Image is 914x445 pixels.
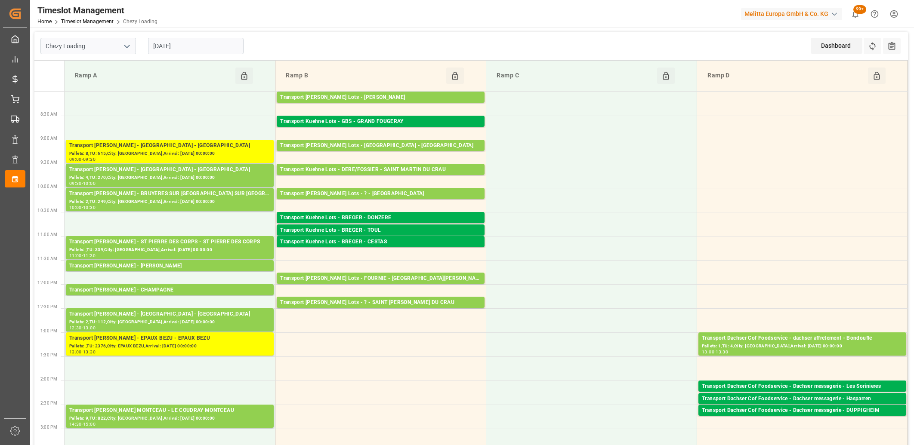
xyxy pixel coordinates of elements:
div: Transport Kuehne Lots - DERE/FOSSIER - SAINT MARTIN DU CRAU [280,166,481,174]
div: Transport Kuehne Lots - BREGER - DONZERE [280,214,481,222]
div: Pallets: ,TU: 2376,City: EPAUX BEZU,Arrival: [DATE] 00:00:00 [69,343,270,350]
div: Transport [PERSON_NAME] Lots - FOURNIE - [GEOGRAPHIC_DATA][PERSON_NAME] [280,274,481,283]
div: Timeslot Management [37,4,157,17]
div: Pallets: 11,TU: 922,City: [GEOGRAPHIC_DATA],Arrival: [DATE] 00:00:00 [280,126,481,133]
div: - [714,350,716,354]
div: - [82,350,83,354]
span: 12:00 PM [37,280,57,285]
span: 1:30 PM [40,353,57,357]
div: Transport Dachser Cof Foodservice - Dachser messagerie - Les Sorinieres [702,382,903,391]
div: Transport [PERSON_NAME] - CHAMPAGNE [69,286,270,295]
div: Pallets: 27,TU: 1444,City: MAUCHAMPS,Arrival: [DATE] 00:00:00 [280,198,481,206]
div: 09:00 [69,157,82,161]
button: show 100 new notifications [846,4,865,24]
div: Pallets: 12,TU: 95,City: [GEOGRAPHIC_DATA],Arrival: [DATE] 00:00:00 [280,102,481,109]
div: 09:30 [69,181,82,185]
div: Transport [PERSON_NAME] - EPAUX BEZU - EPAUX BEZU [69,334,270,343]
div: 15:00 [83,422,96,426]
div: 13:00 [69,350,82,354]
button: open menu [120,40,133,53]
div: - [82,422,83,426]
span: 1:00 PM [40,328,57,333]
div: Pallets: 8,TU: 615,City: [GEOGRAPHIC_DATA],Arrival: [DATE] 00:00:00 [69,150,270,157]
div: Pallets: 2,TU: 112,City: [GEOGRAPHIC_DATA],Arrival: [DATE] 00:00:00 [280,235,481,242]
div: Transport [PERSON_NAME] - BRUYERES SUR [GEOGRAPHIC_DATA] SUR [GEOGRAPHIC_DATA] [69,190,270,198]
a: Home [37,18,52,25]
div: Dashboard [811,38,862,54]
div: 12:30 [69,326,82,330]
div: Pallets: 11,TU: 261,City: [GEOGRAPHIC_DATA][PERSON_NAME],Arrival: [DATE] 00:00:00 [280,307,481,314]
div: Pallets: ,TU: 100,City: [GEOGRAPHIC_DATA],Arrival: [DATE] 00:00:00 [69,270,270,278]
span: 8:30 AM [40,112,57,117]
input: Type to search/select [40,38,136,54]
div: Ramp C [493,68,657,84]
span: 2:30 PM [40,401,57,405]
span: 11:00 AM [37,232,57,237]
div: Pallets: ,TU: 61,City: [GEOGRAPHIC_DATA][PERSON_NAME],Arrival: [DATE] 00:00:00 [280,283,481,290]
div: Transport [PERSON_NAME] Lots - ? - [GEOGRAPHIC_DATA] [280,190,481,198]
div: Transport Dachser Cof Foodservice - Dachser messagerie - Hasparren [702,395,903,403]
div: 11:00 [69,254,82,258]
div: 13:00 [83,326,96,330]
div: Transport [PERSON_NAME] - [GEOGRAPHIC_DATA] - [GEOGRAPHIC_DATA] [69,141,270,150]
div: 10:00 [83,181,96,185]
div: Transport [PERSON_NAME] Lots - [PERSON_NAME] [280,93,481,102]
div: 14:30 [69,422,82,426]
div: Transport Kuehne Lots - GBS - GRAND FOUGERAY [280,117,481,126]
span: 12:30 PM [37,304,57,309]
div: Ramp D [704,68,868,84]
div: Transport [PERSON_NAME] - [GEOGRAPHIC_DATA] - [GEOGRAPHIC_DATA] [69,310,270,319]
span: 9:00 AM [40,136,57,141]
div: Pallets: ,TU: 113,City: CESTAS,Arrival: [DATE] 00:00:00 [280,246,481,254]
div: 13:30 [83,350,96,354]
div: Pallets: 1,TU: 4,City: [GEOGRAPHIC_DATA],Arrival: [DATE] 00:00:00 [702,343,903,350]
div: Pallets: 2,TU: 249,City: [GEOGRAPHIC_DATA],Arrival: [DATE] 00:00:00 [69,198,270,206]
div: Ramp B [282,68,446,84]
div: Pallets: 3,TU: 148,City: [GEOGRAPHIC_DATA],Arrival: [DATE] 00:00:00 [69,295,270,302]
div: - [82,181,83,185]
div: Melitta Europa GmbH & Co. KG [741,8,842,20]
a: Timeslot Management [61,18,114,25]
div: - [82,206,83,209]
div: - [82,254,83,258]
div: Pallets: 4,TU: 270,City: [GEOGRAPHIC_DATA],Arrival: [DATE] 00:00:00 [69,174,270,181]
div: Ramp A [71,68,235,84]
div: Transport Dachser Cof Foodservice - Dachser messagerie - DUPPIGHEIM [702,406,903,415]
div: Transport [PERSON_NAME] - ST PIERRE DES CORPS - ST PIERRE DES CORPS [69,238,270,246]
div: 10:30 [83,206,96,209]
div: Pallets: ,TU: 88,City: [GEOGRAPHIC_DATA],Arrival: [DATE] 00:00:00 [280,150,481,157]
div: Transport [PERSON_NAME] MONTCEAU - LE COUDRAY MONTCEAU [69,406,270,415]
div: - [82,157,83,161]
div: Pallets: 1,TU: 684,City: [GEOGRAPHIC_DATA][PERSON_NAME],Arrival: [DATE] 00:00:00 [280,174,481,181]
div: Transport [PERSON_NAME] Lots - [GEOGRAPHIC_DATA] - [GEOGRAPHIC_DATA] [280,141,481,150]
div: Transport Kuehne Lots - BREGER - TOUL [280,226,481,235]
div: Transport [PERSON_NAME] - [PERSON_NAME] [69,262,270,270]
input: DD-MM-YYYY [148,38,244,54]
div: Pallets: 2,TU: 112,City: [GEOGRAPHIC_DATA],Arrival: [DATE] 00:00:00 [69,319,270,326]
div: Transport Kuehne Lots - BREGER - CESTAS [280,238,481,246]
div: Transport Dachser Cof Foodservice - dachser affretement - Bondoufle [702,334,903,343]
div: Transport [PERSON_NAME] - [GEOGRAPHIC_DATA] - [GEOGRAPHIC_DATA] [69,166,270,174]
div: - [82,326,83,330]
span: 9:30 AM [40,160,57,165]
span: 2:00 PM [40,377,57,381]
div: 10:00 [69,206,82,209]
div: 11:30 [83,254,96,258]
span: 10:00 AM [37,184,57,189]
div: Pallets: 2,TU: 32,City: [GEOGRAPHIC_DATA],Arrival: [DATE] 00:00:00 [702,415,903,422]
div: Pallets: 1,TU: 49,City: [GEOGRAPHIC_DATA],Arrival: [DATE] 00:00:00 [702,391,903,398]
span: 3:00 PM [40,425,57,430]
div: Pallets: 9,TU: 822,City: [GEOGRAPHIC_DATA],Arrival: [DATE] 00:00:00 [69,415,270,422]
span: 11:30 AM [37,256,57,261]
div: Pallets: ,TU: 339,City: [GEOGRAPHIC_DATA],Arrival: [DATE] 00:00:00 [69,246,270,254]
button: Melitta Europa GmbH & Co. KG [741,6,846,22]
div: Pallets: 3,TU: 56,City: DONZERE,Arrival: [DATE] 00:00:00 [280,222,481,230]
span: 10:30 AM [37,208,57,213]
button: Help Center [865,4,884,24]
div: 13:00 [702,350,714,354]
div: Transport [PERSON_NAME] Lots - ? - SAINT [PERSON_NAME] DU CRAU [280,298,481,307]
span: 99+ [853,5,866,14]
div: 13:30 [716,350,728,354]
div: Pallets: ,TU: 87,City: [GEOGRAPHIC_DATA],Arrival: [DATE] 00:00:00 [702,403,903,411]
div: 09:30 [83,157,96,161]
